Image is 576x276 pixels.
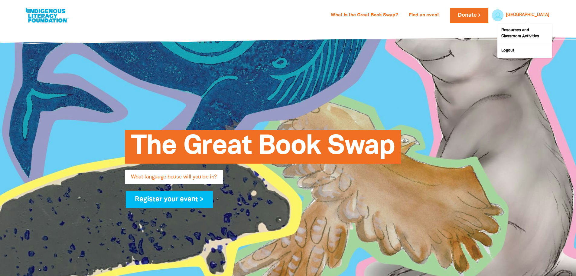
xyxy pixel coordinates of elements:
[450,8,488,23] a: Donate
[506,13,549,17] a: [GEOGRAPHIC_DATA]
[126,191,213,208] a: Register your event >
[327,11,402,20] a: What is the Great Book Swap?
[131,134,395,164] span: The Great Book Swap
[131,175,217,184] span: What language house will you be in?
[497,44,552,58] a: Logout
[497,24,552,44] a: Resources and Classroom Activities
[405,11,443,20] a: Find an event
